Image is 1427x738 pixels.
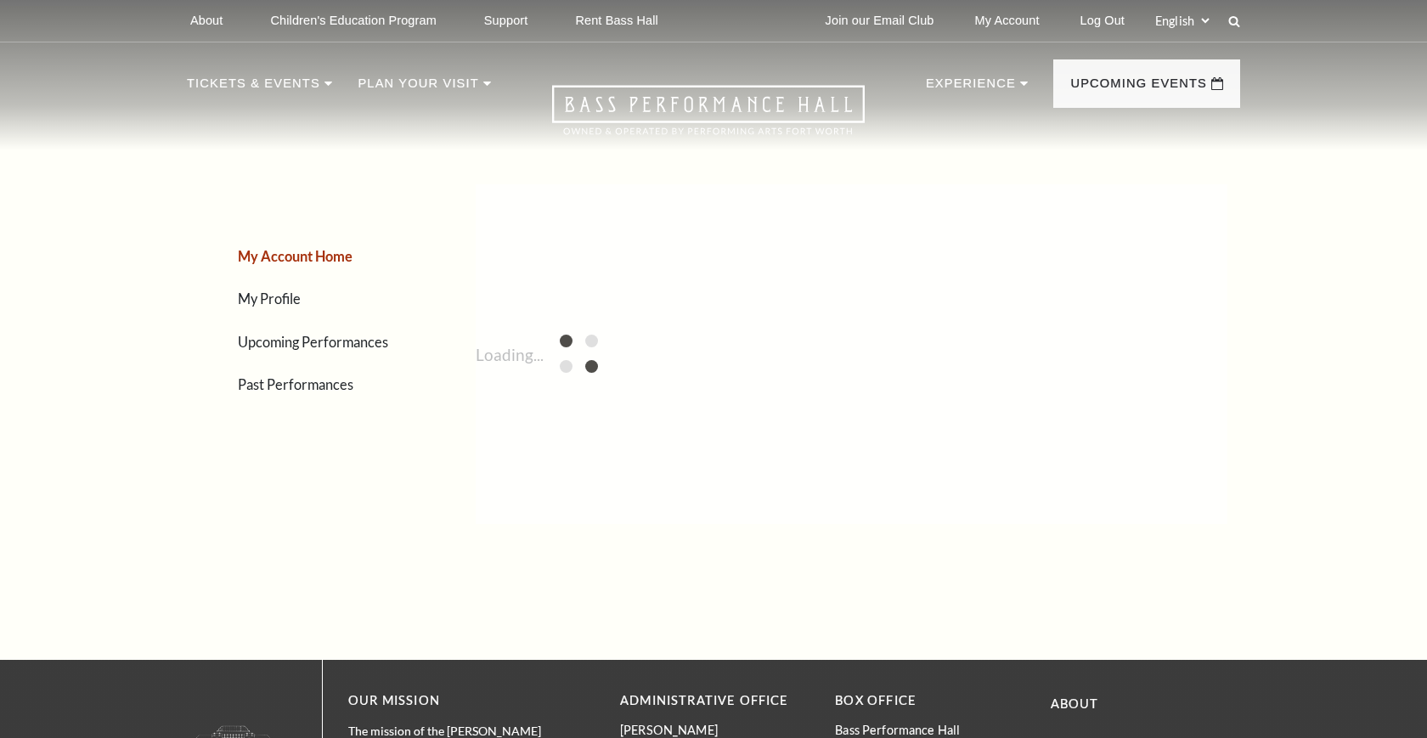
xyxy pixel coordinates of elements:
a: Upcoming Performances [238,334,388,350]
p: BOX OFFICE [835,690,1024,712]
p: Bass Performance Hall [835,723,1024,737]
select: Select: [1152,13,1212,29]
p: Administrative Office [620,690,809,712]
p: OUR MISSION [348,690,561,712]
a: Past Performances [238,376,353,392]
a: My Account Home [238,248,353,264]
p: Experience [926,73,1016,104]
p: Upcoming Events [1070,73,1207,104]
p: Rent Bass Hall [575,14,658,28]
p: Children's Education Program [270,14,436,28]
a: About [1051,696,1099,711]
a: My Profile [238,290,301,307]
p: Support [484,14,528,28]
p: Plan Your Visit [358,73,478,104]
p: Tickets & Events [187,73,320,104]
p: About [190,14,223,28]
